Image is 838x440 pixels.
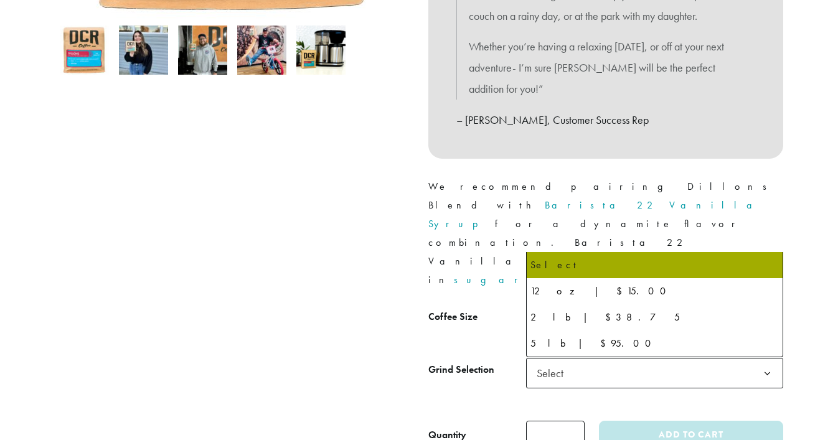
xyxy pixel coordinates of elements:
[527,252,783,278] li: Select
[237,26,286,75] img: David Morris picks Dillons for 2021
[296,26,346,75] img: Dillons - Image 5
[530,334,779,353] div: 5 lb | $95.00
[530,282,779,301] div: 12 oz | $15.00
[428,361,526,379] label: Grind Selection
[428,177,783,289] p: We recommend pairing Dillons Blend with for a dynamite flavor combination. Barista 22 Vanilla is ...
[428,199,762,230] a: Barista 22 Vanilla Syrup
[428,308,526,326] label: Coffee Size
[119,26,168,75] img: Dillons - Image 2
[60,26,109,75] img: Dillons
[178,26,227,75] img: Dillons - Image 3
[454,273,596,286] a: sugar-free
[456,110,755,131] p: – [PERSON_NAME], Customer Success Rep
[530,308,779,327] div: 2 lb | $38.75
[532,361,576,385] span: Select
[469,36,743,99] p: Whether you’re having a relaxing [DATE], or off at your next adventure- I’m sure [PERSON_NAME] wi...
[526,358,783,388] span: Select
